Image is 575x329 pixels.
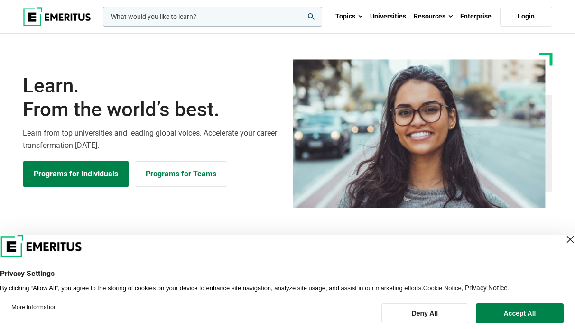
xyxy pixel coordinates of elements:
img: Learn from the world's best [293,59,546,208]
input: woocommerce-product-search-field-0 [103,7,322,27]
a: Explore for Business [135,161,227,187]
a: Explore Programs [23,161,129,187]
a: Login [500,7,552,27]
span: From the world’s best. [23,98,282,121]
h1: Learn. [23,74,282,122]
p: Learn from top universities and leading global voices. Accelerate your career transformation [DATE]. [23,127,282,151]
